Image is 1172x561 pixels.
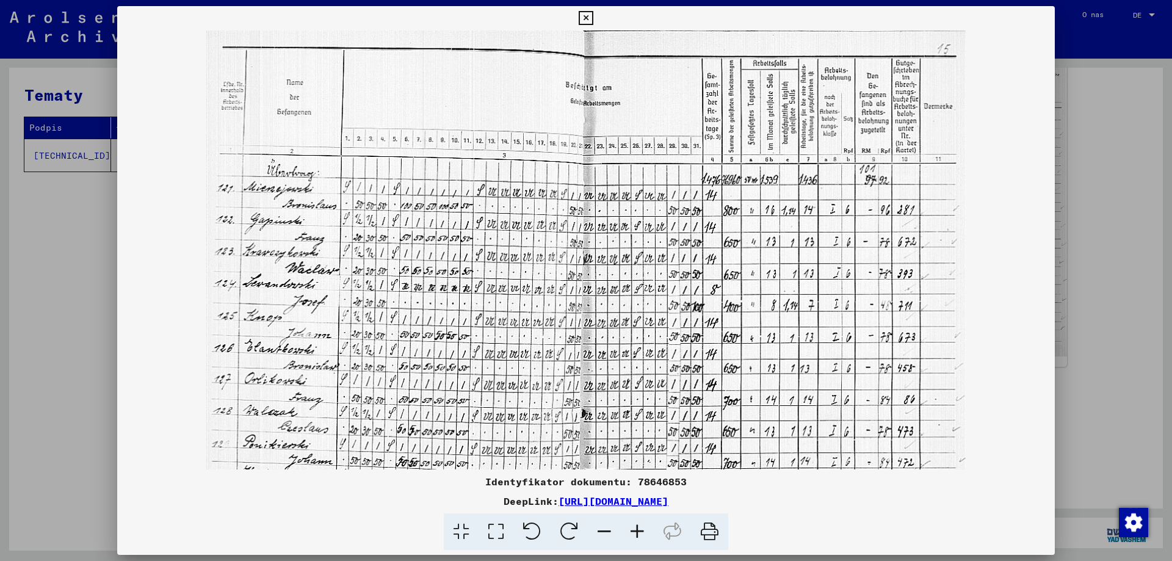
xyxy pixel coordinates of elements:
font: DeepLink: [504,495,559,507]
font: Identyfikator dokumentu: 78646853 [485,476,687,488]
a: [URL][DOMAIN_NAME] [559,495,668,507]
img: Zmiana zgody [1119,508,1148,537]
